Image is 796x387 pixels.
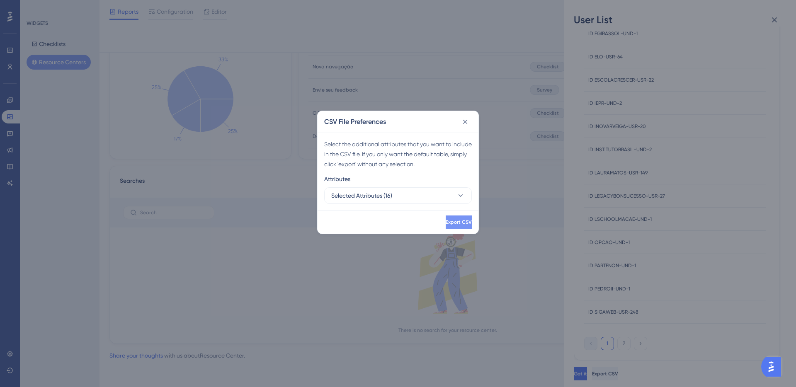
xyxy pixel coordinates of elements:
span: Attributes [324,174,350,184]
span: Export CSV [446,219,472,225]
span: Selected Attributes (16) [331,191,392,201]
h2: CSV File Preferences [324,117,386,127]
iframe: UserGuiding AI Assistant Launcher [761,354,786,379]
div: Select the additional attributes that you want to include in the CSV file. If you only want the d... [324,139,472,169]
